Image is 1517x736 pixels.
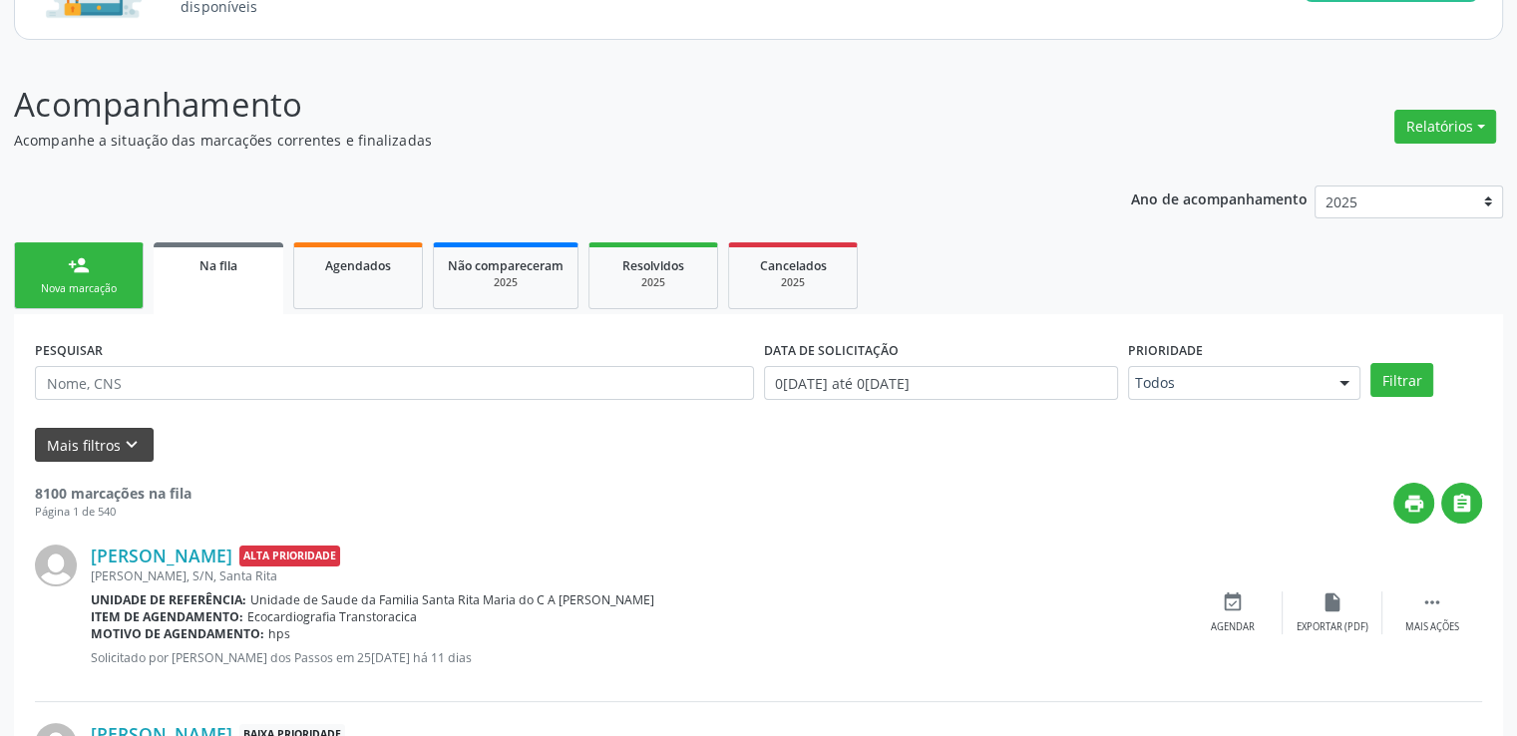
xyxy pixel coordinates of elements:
[35,504,191,521] div: Página 1 de 540
[764,366,1118,400] input: Selecione um intervalo
[14,130,1056,151] p: Acompanhe a situação das marcações correntes e finalizadas
[91,649,1183,666] p: Solicitado por [PERSON_NAME] dos Passos em 25[DATE] há 11 dias
[268,625,290,642] span: hps
[247,608,417,625] span: Ecocardiografia Transtoracica
[14,80,1056,130] p: Acompanhamento
[35,428,154,463] button: Mais filtroskeyboard_arrow_down
[622,257,684,274] span: Resolvidos
[1421,591,1443,613] i: 
[448,257,564,274] span: Não compareceram
[91,608,243,625] b: Item de agendamento:
[764,335,899,366] label: DATA DE SOLICITAÇÃO
[35,484,191,503] strong: 8100 marcações na fila
[1128,335,1203,366] label: Prioridade
[1211,620,1255,634] div: Agendar
[1403,493,1425,515] i: print
[1135,373,1321,393] span: Todos
[1394,110,1496,144] button: Relatórios
[743,275,843,290] div: 2025
[448,275,564,290] div: 2025
[1131,185,1308,210] p: Ano de acompanhamento
[1441,483,1482,524] button: 
[250,591,654,608] span: Unidade de Saude da Familia Santa Rita Maria do C A [PERSON_NAME]
[1222,591,1244,613] i: event_available
[1370,363,1433,397] button: Filtrar
[35,545,77,586] img: img
[68,254,90,276] div: person_add
[1297,620,1368,634] div: Exportar (PDF)
[760,257,827,274] span: Cancelados
[91,591,246,608] b: Unidade de referência:
[239,546,340,566] span: Alta Prioridade
[91,545,232,566] a: [PERSON_NAME]
[199,257,237,274] span: Na fila
[1405,620,1459,634] div: Mais ações
[35,366,754,400] input: Nome, CNS
[1322,591,1343,613] i: insert_drive_file
[1451,493,1473,515] i: 
[29,281,129,296] div: Nova marcação
[91,625,264,642] b: Motivo de agendamento:
[603,275,703,290] div: 2025
[35,335,103,366] label: PESQUISAR
[325,257,391,274] span: Agendados
[1393,483,1434,524] button: print
[91,567,1183,584] div: [PERSON_NAME], S/N, Santa Rita
[121,434,143,456] i: keyboard_arrow_down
